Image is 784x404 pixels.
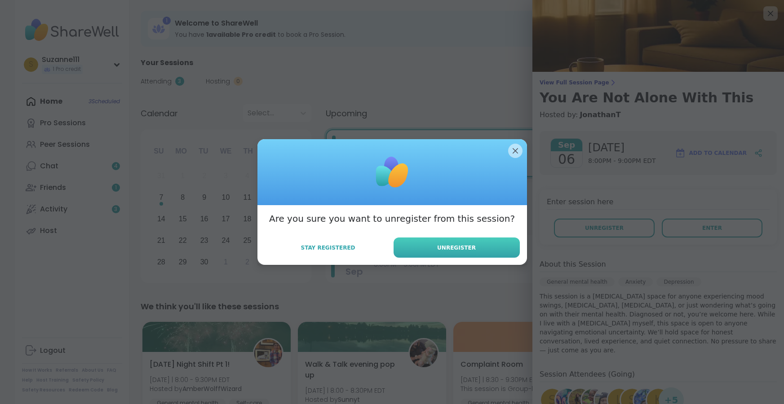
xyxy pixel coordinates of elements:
[301,244,355,252] span: Stay Registered
[370,150,415,195] img: ShareWell Logomark
[269,212,515,225] h3: Are you sure you want to unregister from this session?
[437,244,476,252] span: Unregister
[265,238,392,257] button: Stay Registered
[394,237,520,258] button: Unregister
